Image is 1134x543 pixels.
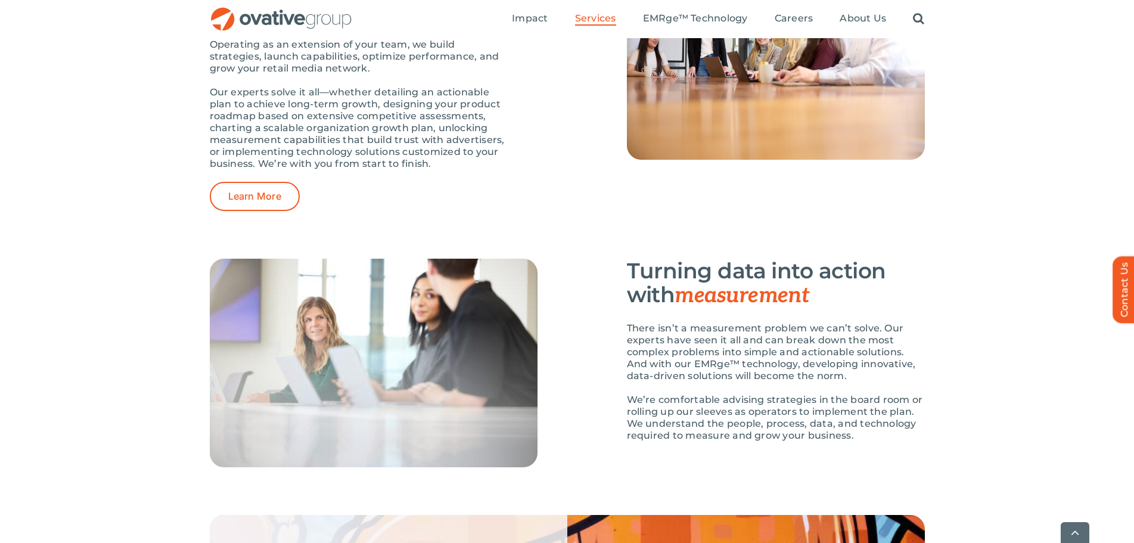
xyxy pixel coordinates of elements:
[210,86,508,170] p: Our experts solve it all—whether detailing an actionable plan to achieve long-term growth, design...
[228,191,281,202] span: Learn More
[675,283,809,309] span: measurement
[643,13,748,24] span: EMRge™ Technology
[627,394,925,442] p: We’re comfortable advising strategies in the board room or rolling up our sleeves as operators to...
[210,182,300,211] a: Learn More
[627,259,925,308] h3: Turning data into action with
[210,39,508,75] p: Operating as an extension of your team, we build strategies, launch capabilities, optimize perfor...
[643,13,748,26] a: EMRge™ Technology
[840,13,886,24] span: About Us
[775,13,813,24] span: Careers
[840,13,886,26] a: About Us
[210,259,538,467] img: Consulting – Measurement
[210,6,353,17] a: OG_Full_horizontal_RGB
[512,13,548,26] a: Impact
[913,13,924,26] a: Search
[575,13,616,24] span: Services
[575,13,616,26] a: Services
[512,13,548,24] span: Impact
[775,13,813,26] a: Careers
[627,322,925,382] p: There isn’t a measurement problem we can’t solve. Our experts have seen it all and can break down...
